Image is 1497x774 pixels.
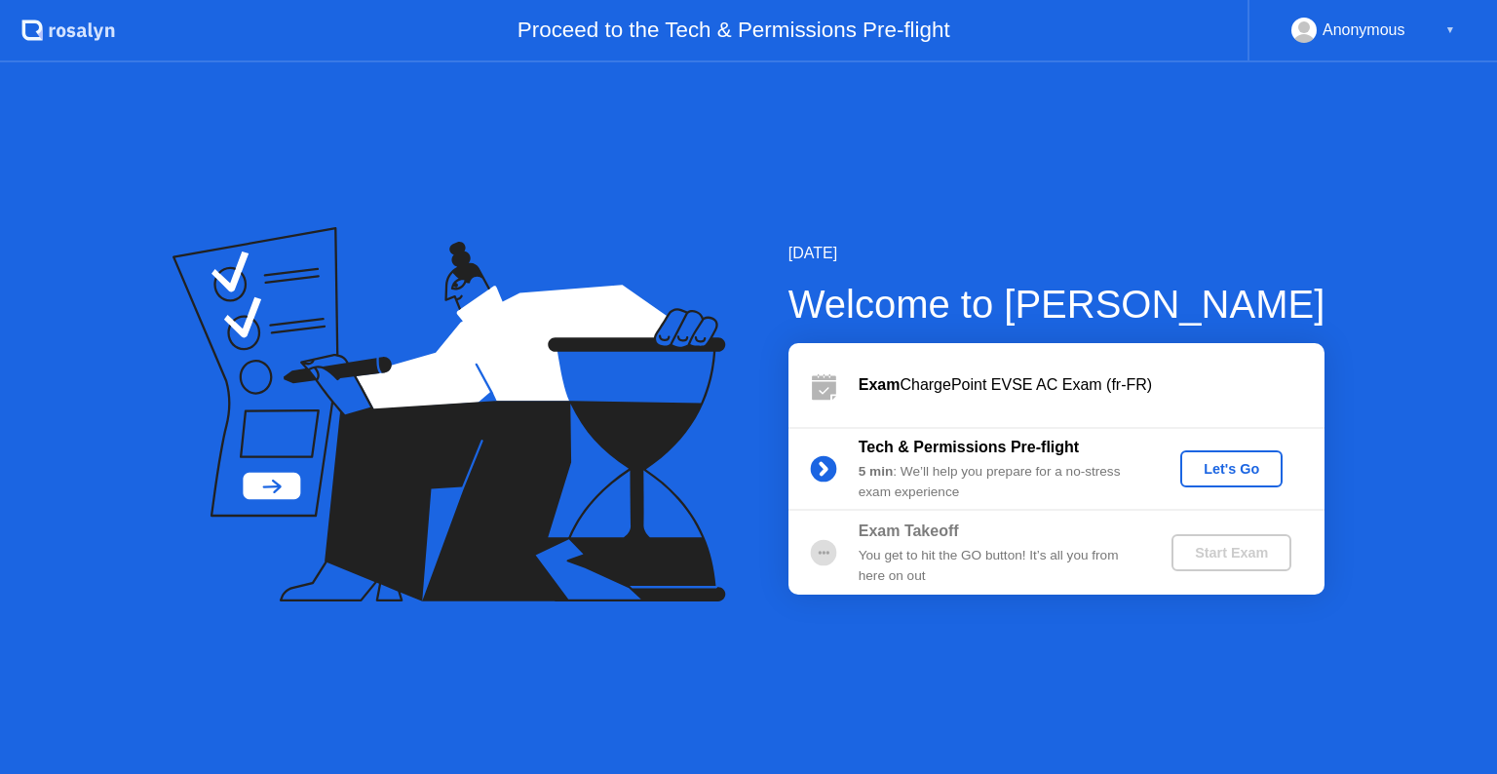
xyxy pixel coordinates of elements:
div: ▼ [1445,18,1455,43]
div: Anonymous [1323,18,1405,43]
b: Exam [859,376,901,393]
button: Start Exam [1171,534,1291,571]
b: 5 min [859,464,894,479]
b: Exam Takeoff [859,522,959,539]
div: : We’ll help you prepare for a no-stress exam experience [859,462,1139,502]
button: Let's Go [1180,450,1283,487]
div: [DATE] [788,242,1325,265]
b: Tech & Permissions Pre-flight [859,439,1079,455]
div: Let's Go [1188,461,1275,477]
div: Welcome to [PERSON_NAME] [788,275,1325,333]
div: ChargePoint EVSE AC Exam (fr-FR) [859,373,1324,397]
div: You get to hit the GO button! It’s all you from here on out [859,546,1139,586]
div: Start Exam [1179,545,1284,561]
